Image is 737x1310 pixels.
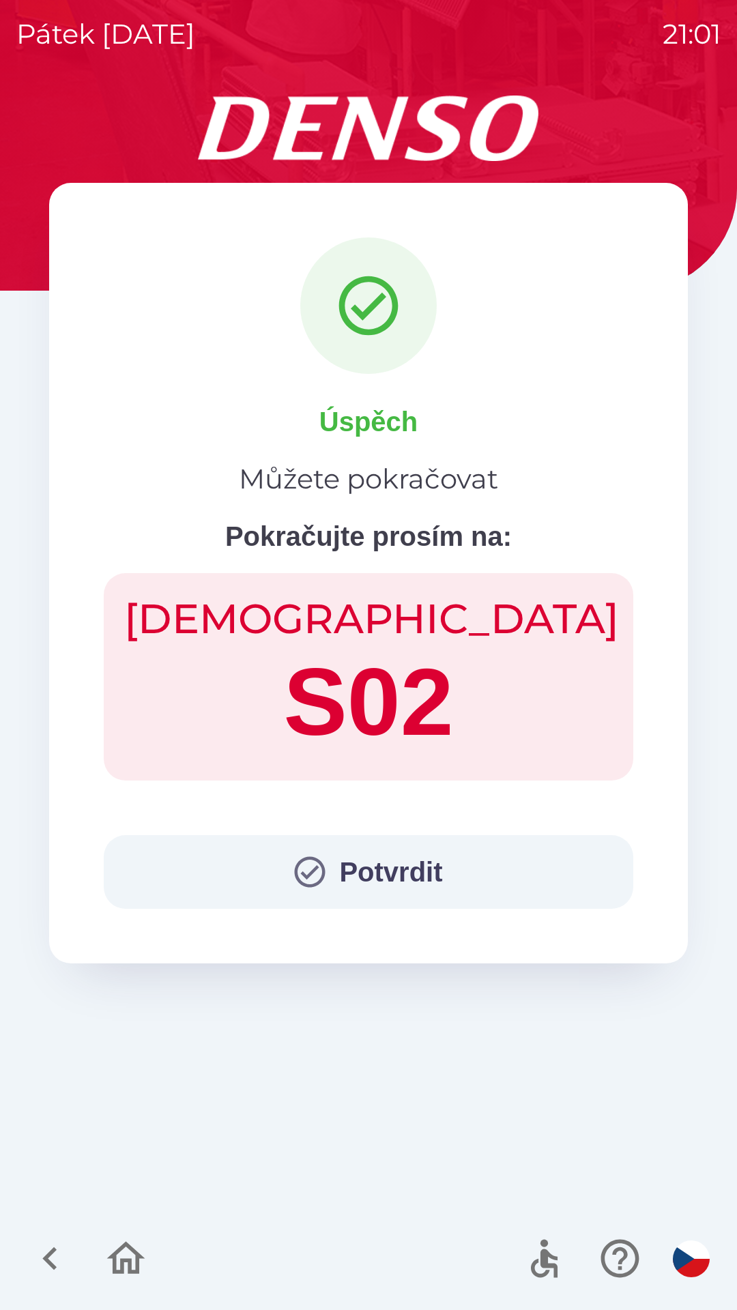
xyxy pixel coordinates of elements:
[104,835,633,909] button: Potvrdit
[663,14,721,55] p: 21:01
[225,516,512,557] p: Pokračujte prosím na:
[49,96,688,161] img: Logo
[124,594,613,644] h2: [DEMOGRAPHIC_DATA]
[124,644,613,760] h1: S02
[239,458,498,499] p: Můžete pokračovat
[319,401,418,442] p: Úspěch
[16,14,195,55] p: pátek [DATE]
[673,1240,710,1277] img: cs flag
